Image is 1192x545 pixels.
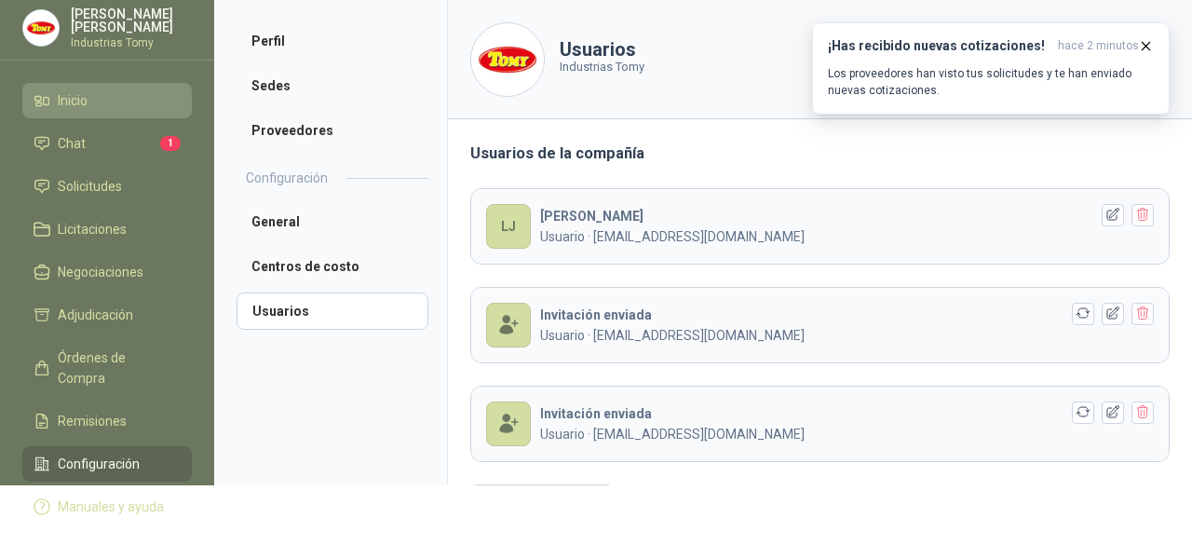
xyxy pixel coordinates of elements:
[58,176,122,197] span: Solicitudes
[160,136,181,151] span: 1
[540,209,643,224] b: [PERSON_NAME]
[58,262,143,282] span: Negociaciones
[812,22,1170,115] button: ¡Has recibido nuevas cotizaciones!hace 2 minutos Los proveedores han visto tus solicitudes y te h...
[22,489,192,525] a: Manuales y ayuda
[1058,38,1139,54] span: hace 2 minutos
[237,293,428,330] a: Usuarios
[23,10,59,46] img: Company Logo
[540,226,1089,247] p: Usuario · [EMAIL_ADDRESS][DOMAIN_NAME]
[22,297,192,333] a: Adjudicación
[58,305,133,325] span: Adjudicación
[560,41,644,58] h1: Usuarios
[22,446,192,482] a: Configuración
[22,211,192,247] a: Licitaciones
[828,38,1050,54] h3: ¡Has recibido nuevas cotizaciones!
[237,203,428,240] a: General
[237,67,428,104] a: Sedes
[58,454,140,474] span: Configuración
[58,90,88,111] span: Inicio
[237,112,428,149] a: Proveedores
[560,58,644,76] p: Industrias Tomy
[22,169,192,204] a: Solicitudes
[540,325,1089,346] p: Usuario · [EMAIL_ADDRESS][DOMAIN_NAME]
[540,424,1089,444] p: Usuario · [EMAIL_ADDRESS][DOMAIN_NAME]
[237,22,428,60] a: Perfil
[22,403,192,439] a: Remisiones
[237,248,428,285] a: Centros de costo
[246,168,328,188] h2: Configuración
[71,37,192,48] p: Industrias Tomy
[486,204,531,249] div: LJ
[22,340,192,396] a: Órdenes de Compra
[22,254,192,290] a: Negociaciones
[471,23,544,96] img: Company Logo
[540,406,652,421] b: Invitación enviada
[58,411,127,431] span: Remisiones
[470,484,615,513] button: Invitar usuario
[71,7,192,34] p: [PERSON_NAME] [PERSON_NAME]
[58,219,127,239] span: Licitaciones
[22,83,192,118] a: Inicio
[540,307,652,322] b: Invitación enviada
[58,133,86,154] span: Chat
[58,347,174,388] span: Órdenes de Compra
[22,126,192,161] a: Chat1
[470,142,1170,166] h3: Usuarios de la compañía
[828,65,1154,99] p: Los proveedores han visto tus solicitudes y te han enviado nuevas cotizaciones.
[58,497,164,517] span: Manuales y ayuda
